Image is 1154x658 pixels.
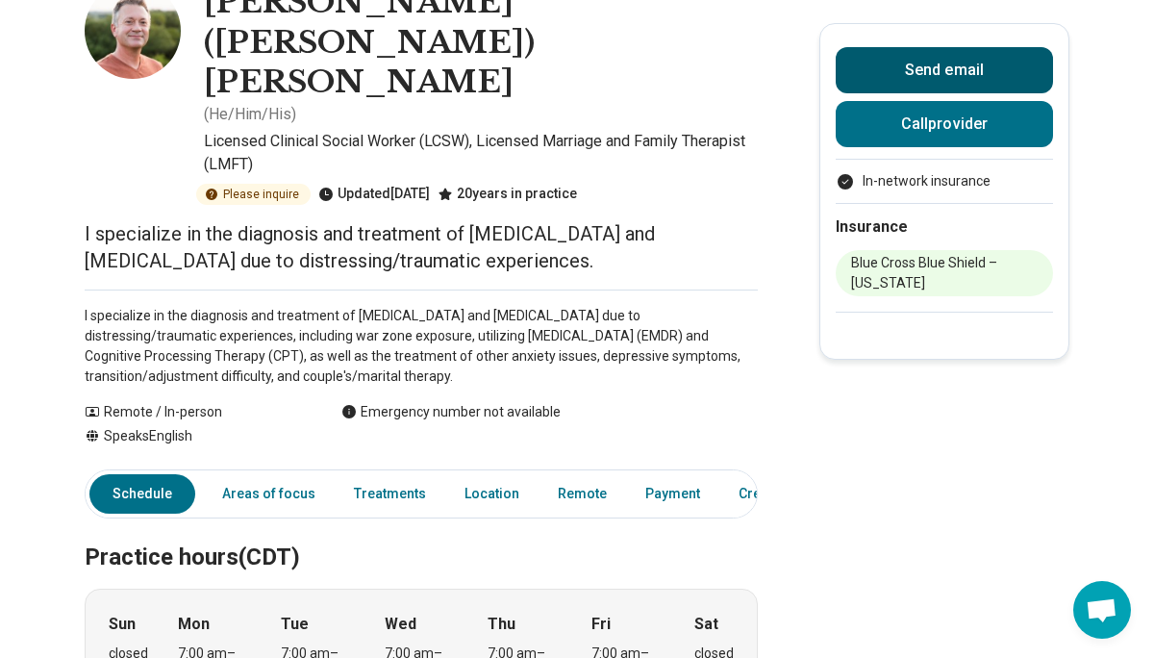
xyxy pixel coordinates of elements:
a: Remote [546,474,618,514]
a: Areas of focus [211,474,327,514]
strong: Sun [109,613,136,636]
a: Treatments [342,474,438,514]
div: Remote / In-person [85,402,303,422]
div: Speaks English [85,426,303,446]
div: Please inquire [196,184,311,205]
a: Credentials [727,474,823,514]
div: 20 years in practice [438,184,577,205]
strong: Sat [694,613,718,636]
a: Payment [634,474,712,514]
a: Location [453,474,531,514]
p: Licensed Clinical Social Worker (LCSW), Licensed Marriage and Family Therapist (LMFT) [204,130,758,176]
ul: Payment options [836,171,1053,191]
strong: Thu [488,613,515,636]
li: Blue Cross Blue Shield – [US_STATE] [836,250,1053,296]
p: I specialize in the diagnosis and treatment of [MEDICAL_DATA] and [MEDICAL_DATA] due to distressi... [85,220,758,274]
h2: Insurance [836,215,1053,239]
strong: Wed [385,613,416,636]
p: ( He/Him/His ) [204,103,296,126]
div: Open chat [1073,581,1131,639]
button: Send email [836,47,1053,93]
strong: Mon [178,613,210,636]
a: Schedule [89,474,195,514]
strong: Fri [591,613,611,636]
div: Updated [DATE] [318,184,430,205]
strong: Tue [281,613,309,636]
p: I specialize in the diagnosis and treatment of [MEDICAL_DATA] and [MEDICAL_DATA] due to distressi... [85,306,758,387]
div: Emergency number not available [341,402,561,422]
h2: Practice hours (CDT) [85,495,758,574]
li: In-network insurance [836,171,1053,191]
button: Callprovider [836,101,1053,147]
